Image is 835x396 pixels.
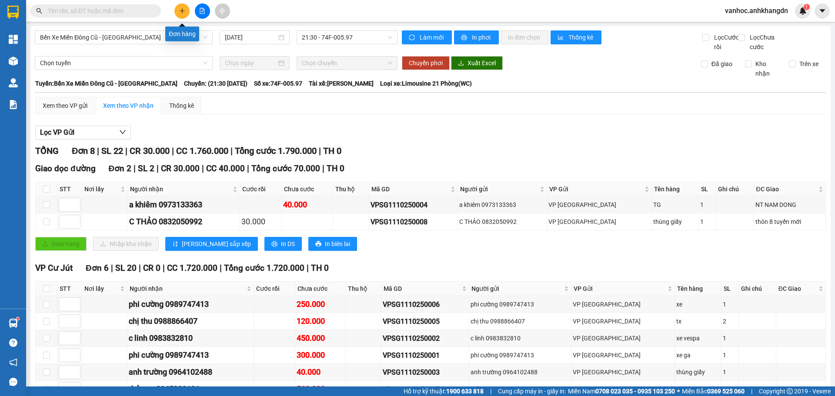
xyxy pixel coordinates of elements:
span: Đơn 8 [72,146,95,156]
div: 40.000 [283,199,331,211]
button: sort-ascending[PERSON_NAME] sắp xếp [165,237,258,251]
span: | [247,163,249,173]
div: phi cường 0989747413 [129,349,252,361]
div: Đơn hàng [165,27,199,41]
span: sort-ascending [172,241,178,248]
div: 30.000 [241,216,280,228]
img: warehouse-icon [9,319,18,328]
div: a khiêm 0973133363 [459,200,545,210]
span: Làm mới [420,33,445,42]
button: caret-down [815,3,830,19]
div: phi cường 0989747413 [471,299,570,309]
span: [PERSON_NAME] sắp xếp [182,239,251,249]
span: | [97,146,99,156]
span: | [111,263,113,273]
div: phi cường 0989747413 [129,298,252,310]
span: Người gửi [471,284,562,293]
span: aim [219,8,225,14]
span: | [751,386,752,396]
div: 1 [723,350,737,360]
span: Miền Nam [568,386,675,396]
span: message [9,378,17,386]
button: printerIn phơi [454,30,499,44]
span: Loại xe: Limousine 21 Phòng(WC) [380,79,472,88]
input: Chọn ngày [225,58,277,68]
span: In DS [281,239,295,249]
div: VP [GEOGRAPHIC_DATA] [548,200,650,210]
span: plus [179,8,185,14]
span: caret-down [818,7,826,15]
span: Lọc Chưa cước [746,33,791,52]
span: Trên xe [796,59,822,69]
span: Tổng cước 1.790.000 [235,146,317,156]
img: logo-vxr [7,6,19,19]
td: VP Sài Gòn [547,196,652,213]
span: TH 0 [323,146,341,156]
div: 2 [723,316,737,326]
div: Thống kê [169,101,194,110]
div: 120.000 [297,315,344,327]
td: VP Sài Gòn [571,364,675,381]
strong: 0369 525 060 [707,388,745,395]
div: chị thu 0988866407 [129,315,252,327]
td: VPSG1110250003 [381,364,469,381]
span: | [322,163,324,173]
span: file-add [199,8,205,14]
span: Lọc Cước rồi [711,33,740,52]
div: 560.000 [297,383,344,395]
span: download [458,60,464,67]
img: warehouse-icon [9,78,18,87]
div: xe [676,299,720,309]
span: Đơn 6 [86,263,109,273]
td: VPSG1110250004 [369,196,458,213]
button: printerIn DS [264,237,302,251]
div: thùng giấy [676,367,720,377]
button: Chuyển phơi [402,56,450,70]
span: Người gửi [460,184,538,194]
span: printer [315,241,321,248]
span: CR 30.000 [130,146,170,156]
div: VPSG1110250004 [371,200,456,210]
td: VPSG1110250005 [381,313,469,330]
span: CC 40.000 [206,163,245,173]
button: uploadGiao hàng [35,237,87,251]
span: question-circle [9,339,17,347]
span: VP Gửi [574,284,666,293]
span: | [490,386,491,396]
div: thảo sp 0945389191 [471,384,570,394]
span: Chuyến: (21:30 [DATE]) [184,79,247,88]
th: STT [57,282,82,296]
td: VP Sài Gòn [547,213,652,230]
div: c linh 0983832810 [471,333,570,343]
div: C THẢO 0832050992 [129,216,238,228]
span: printer [271,241,277,248]
span: TH 0 [311,263,329,273]
button: syncLàm mới [402,30,452,44]
span: 21:30 - 74F-005.97 [302,31,392,44]
div: 1 [723,333,737,343]
span: Miền Bắc [682,386,745,396]
span: Xuất Excel [468,58,496,68]
strong: 0708 023 035 - 0935 103 250 [595,388,675,395]
img: warehouse-icon [9,57,18,66]
span: SL 20 [115,263,137,273]
td: VPSG1110250001 [381,347,469,364]
span: Hỗ trợ kỹ thuật: [404,386,484,396]
div: 1 [700,200,715,210]
span: notification [9,358,17,366]
div: 14 [723,384,737,394]
sup: 1 [17,317,19,320]
span: copyright [787,388,793,394]
div: VPSG1110250001 [383,350,468,361]
div: Xem theo VP gửi [43,101,87,110]
button: downloadXuất Excel [451,56,503,70]
th: Chưa cước [282,182,333,196]
th: Tên hàng [675,282,721,296]
sup: 1 [804,4,810,10]
div: thảo sp 0945389191 [129,383,252,395]
div: VPSG1110250002 [383,333,468,344]
span: | [202,163,204,173]
th: Chưa cước [295,282,346,296]
div: xe ga [676,350,720,360]
span: Nơi lấy [84,184,119,194]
